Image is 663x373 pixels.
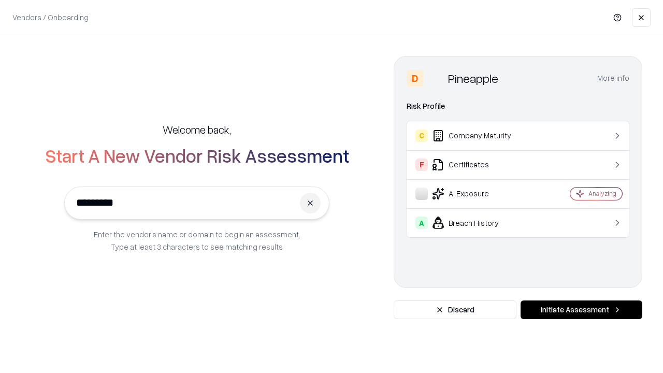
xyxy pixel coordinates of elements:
[415,159,539,171] div: Certificates
[597,69,629,88] button: More info
[394,300,516,319] button: Discard
[427,70,444,87] img: Pineapple
[415,130,428,142] div: C
[448,70,498,87] div: Pineapple
[45,145,349,166] h2: Start A New Vendor Risk Assessment
[407,100,629,112] div: Risk Profile
[521,300,642,319] button: Initiate Assessment
[588,189,616,198] div: Analyzing
[415,188,539,200] div: AI Exposure
[415,217,428,229] div: A
[407,70,423,87] div: D
[94,228,300,253] p: Enter the vendor’s name or domain to begin an assessment. Type at least 3 characters to see match...
[12,12,89,23] p: Vendors / Onboarding
[415,217,539,229] div: Breach History
[415,130,539,142] div: Company Maturity
[415,159,428,171] div: F
[163,122,231,137] h5: Welcome back,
